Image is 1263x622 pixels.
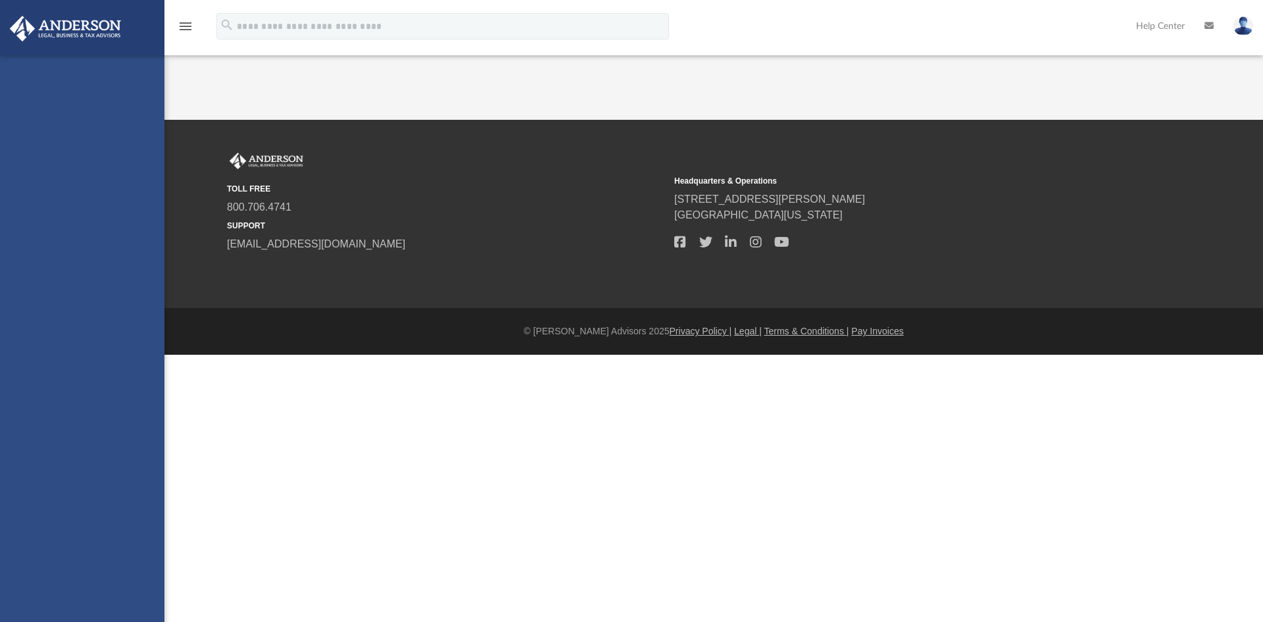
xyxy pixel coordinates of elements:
small: SUPPORT [227,220,665,232]
a: [GEOGRAPHIC_DATA][US_STATE] [674,209,843,220]
a: menu [178,25,193,34]
div: © [PERSON_NAME] Advisors 2025 [164,324,1263,338]
small: TOLL FREE [227,183,665,195]
img: User Pic [1233,16,1253,36]
img: Anderson Advisors Platinum Portal [6,16,125,41]
a: Terms & Conditions | [764,326,849,336]
img: Anderson Advisors Platinum Portal [227,153,306,170]
a: Legal | [734,326,762,336]
a: [STREET_ADDRESS][PERSON_NAME] [674,194,865,205]
a: [EMAIL_ADDRESS][DOMAIN_NAME] [227,238,405,249]
i: search [220,18,234,32]
a: 800.706.4741 [227,201,291,213]
a: Pay Invoices [851,326,903,336]
a: Privacy Policy | [670,326,732,336]
i: menu [178,18,193,34]
small: Headquarters & Operations [674,175,1112,187]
